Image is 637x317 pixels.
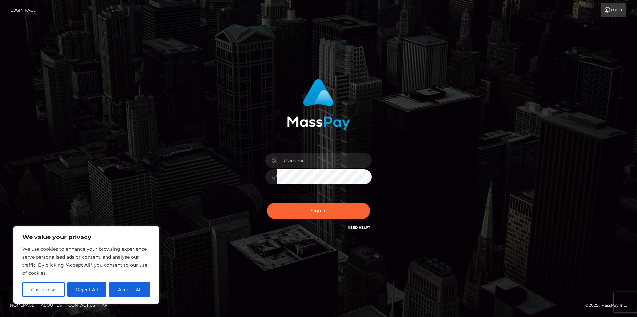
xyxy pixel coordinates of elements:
[99,300,111,310] a: API
[7,300,37,310] a: Homepage
[22,245,150,277] p: We use cookies to enhance your browsing experience, serve personalised ads or content, and analys...
[10,3,36,17] a: Login Page
[287,79,350,130] img: MassPay Login
[38,300,64,310] a: About Us
[109,282,150,297] button: Accept All
[277,153,372,168] input: Username...
[22,233,150,241] p: We value your privacy
[585,302,632,309] div: © 2025 , MassPay Inc.
[22,282,65,297] button: Customise
[66,300,98,310] a: Contact Us
[67,282,107,297] button: Reject All
[348,225,370,230] a: Need Help?
[13,226,159,304] div: We value your privacy
[601,3,626,17] a: Login
[267,203,370,219] button: Sign in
